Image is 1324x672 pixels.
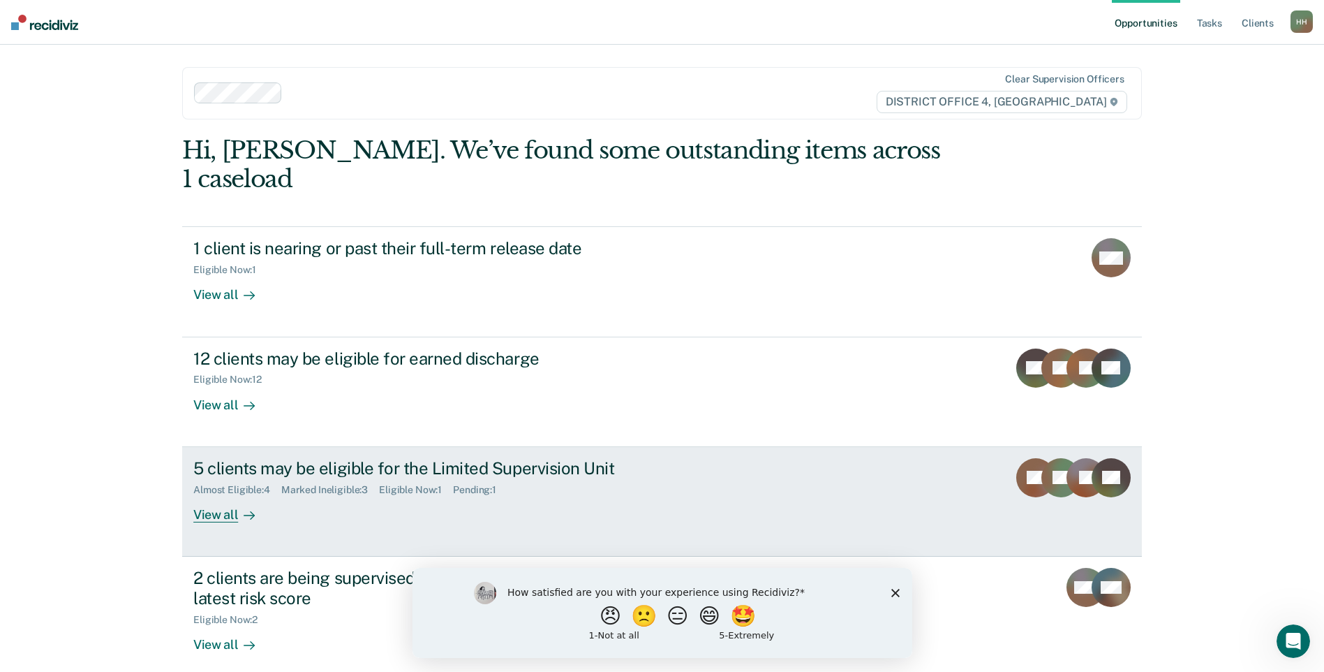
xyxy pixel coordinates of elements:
img: Recidiviz [11,15,78,30]
div: Almost Eligible : 4 [193,484,281,496]
div: Eligible Now : 2 [193,614,269,626]
div: View all [193,625,272,652]
div: 5 clients may be eligible for the Limited Supervision Unit [193,458,683,479]
div: Pending : 1 [453,484,507,496]
div: 2 clients are being supervised at a level that does not match their latest risk score [193,568,683,608]
div: View all [193,495,272,523]
div: Eligible Now : 1 [193,264,267,276]
div: 12 clients may be eligible for earned discharge [193,349,683,369]
button: HH [1290,10,1313,33]
div: 1 client is nearing or past their full-term release date [193,238,683,258]
iframe: Survey by Kim from Recidiviz [412,568,912,658]
div: View all [193,386,272,413]
div: H H [1290,10,1313,33]
iframe: Intercom live chat [1277,624,1310,658]
a: 5 clients may be eligible for the Limited Supervision UnitAlmost Eligible:4Marked Ineligible:3Eli... [182,447,1142,557]
a: 12 clients may be eligible for earned dischargeEligible Now:12View all [182,337,1142,447]
span: DISTRICT OFFICE 4, [GEOGRAPHIC_DATA] [877,91,1127,113]
a: 1 client is nearing or past their full-term release dateEligible Now:1View all [182,226,1142,337]
div: Marked Ineligible : 3 [281,484,379,496]
div: Hi, [PERSON_NAME]. We’ve found some outstanding items across 1 caseload [182,136,950,193]
div: View all [193,276,272,303]
div: Clear supervision officers [1005,73,1124,85]
div: Eligible Now : 1 [379,484,453,496]
div: Eligible Now : 12 [193,374,273,386]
